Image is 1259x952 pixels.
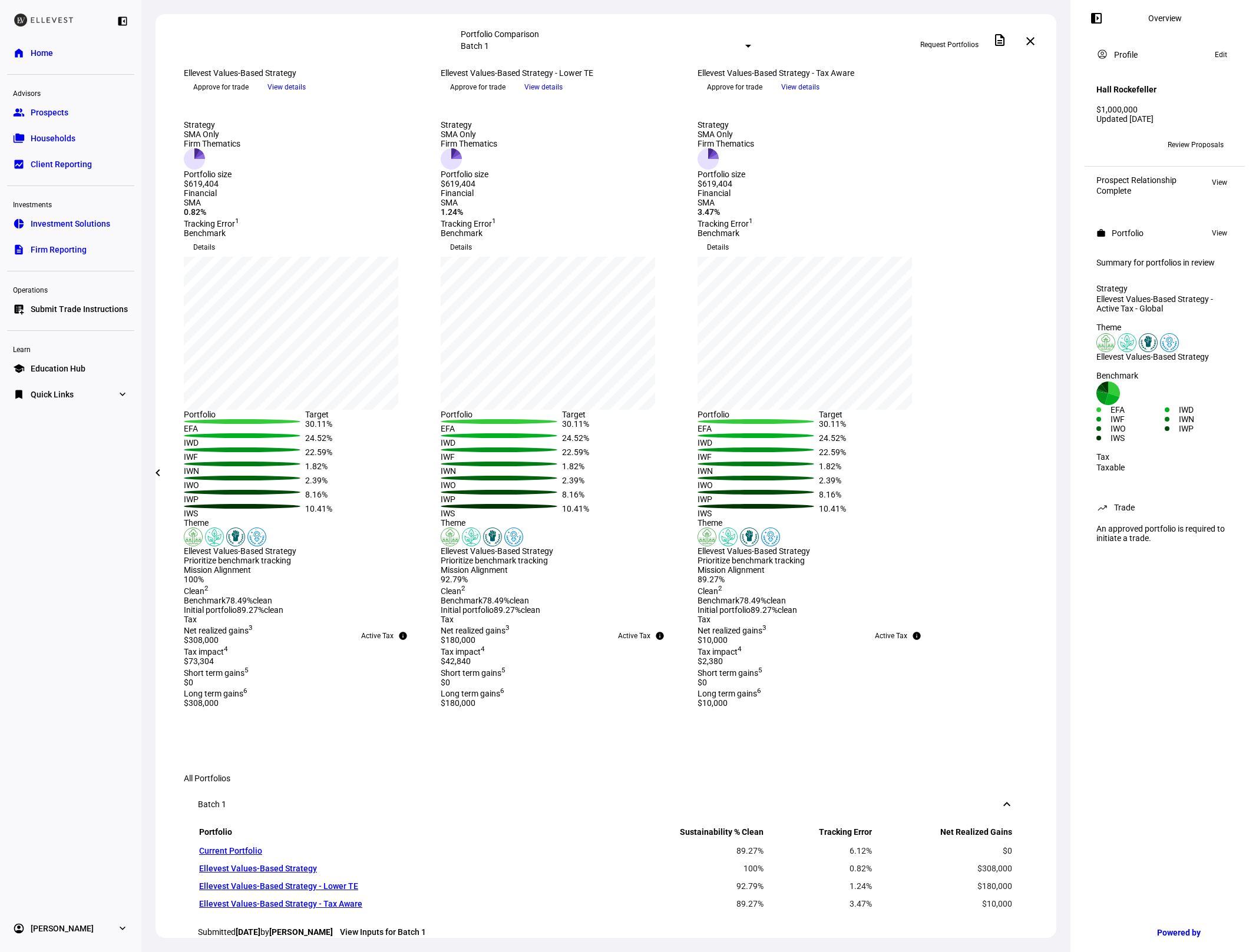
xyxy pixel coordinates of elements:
[7,41,134,65] a: homeHome
[874,827,1013,841] th: Net Realized Gains
[184,219,239,228] span: Tracking Error
[441,575,683,584] div: 92.79%
[698,68,940,78] div: Ellevest Values-Based Strategy - Tax Aware
[698,528,716,546] img: deforestation.colored.svg
[698,139,754,148] div: Firm Thematics
[441,546,683,556] div: Ellevest Values-Based Strategy
[1179,424,1233,433] div: IWP
[1096,258,1233,267] div: Summary for portfolios in review
[243,687,247,695] sup: 6
[205,528,224,546] img: climateChange.colored.svg
[698,452,819,462] div: IWF
[698,219,753,228] span: Tracking Error
[441,556,683,565] div: Prioritize benchmark tracking
[698,509,819,518] div: IWS
[184,615,427,624] div: Tax
[1089,519,1240,548] div: An approved portfolio is required to initiate a trade.
[258,78,315,96] button: View details
[199,827,604,841] th: Portfolio
[441,668,505,678] span: Short term gains
[698,586,722,596] span: Clean
[184,546,427,556] div: Ellevest Values-Based Strategy
[461,41,489,51] mat-select-trigger: Batch 1
[515,78,572,96] button: View details
[1148,14,1182,23] div: Overview
[193,238,215,257] span: Details
[13,244,25,256] eth-mat-symbol: description
[184,466,305,476] div: IWN
[781,78,819,96] span: View details
[441,139,497,148] div: Firm Thematics
[606,860,765,877] td: 100%
[441,698,683,708] div: $180,000
[481,645,485,653] sup: 4
[441,257,655,410] div: chart, 1 series
[606,827,765,841] th: Sustainability % Clean
[698,179,754,188] div: $619,404
[199,899,362,908] a: Ellevest Values-Based Strategy - Tax Aware
[765,842,873,859] td: 6.12%
[31,923,94,934] span: [PERSON_NAME]
[13,158,25,170] eth-mat-symbol: bid_landscape
[698,495,819,504] div: IWP
[819,462,940,476] div: 1.82%
[819,476,940,490] div: 2.39%
[199,864,317,873] a: Ellevest Values-Based Strategy
[1096,105,1233,114] div: $1,000,000
[1215,48,1227,62] span: Edit
[758,666,762,674] sup: 5
[184,647,228,656] span: Tax impact
[184,207,427,217] div: 0.82%
[1096,352,1233,361] div: Ellevest Values-Based Strategy
[911,35,988,54] button: Request Portfolios
[450,238,472,257] span: Details
[1096,333,1115,352] img: deforestation.colored.svg
[751,605,797,615] span: 89.27% clean
[151,466,165,480] mat-icon: chevron_left
[198,800,226,809] div: Batch 1
[13,303,25,315] eth-mat-symbol: list_alt_add
[1158,135,1233,154] button: Review Proposals
[224,645,228,653] sup: 4
[698,565,940,575] div: Mission Alignment
[562,419,683,433] div: 30.11%
[7,127,134,150] a: folder_copyHouseholds
[184,139,240,148] div: Firm Thematics
[441,170,497,179] div: Portfolio size
[31,47,53,59] span: Home
[698,410,819,419] div: Portfolio
[235,217,239,225] sup: 1
[1168,135,1224,154] span: Review Proposals
[441,495,562,504] div: IWP
[13,47,25,59] eth-mat-symbol: home
[993,33,1007,47] mat-icon: description
[184,257,398,410] div: chart, 1 series
[184,575,427,584] div: 100%
[7,84,134,101] div: Advisors
[698,546,940,556] div: Ellevest Values-Based Strategy
[184,689,247,698] span: Long term gains
[606,878,765,894] td: 92.79%
[193,78,249,97] span: Approve for trade
[765,878,873,894] td: 1.24%
[117,15,128,27] eth-mat-symbol: left_panel_close
[698,257,912,410] div: chart, 1 series
[698,518,940,528] div: Theme
[441,656,683,666] div: $42,840
[1023,34,1037,48] mat-icon: close
[819,410,940,419] div: Target
[757,687,761,695] sup: 6
[204,584,209,592] sup: 2
[698,575,940,584] div: 89.27%
[1111,433,1165,443] div: IWS
[494,605,540,615] span: 89.27% clean
[184,78,258,97] button: Approve for trade
[305,433,427,447] div: 24.52%
[441,198,683,207] div: SMA
[184,438,305,447] div: IWD
[13,107,25,118] eth-mat-symbol: group
[739,596,786,605] span: 78.49% clean
[698,647,742,656] span: Tax impact
[184,605,237,615] span: Initial portfolio
[1151,921,1241,943] a: Powered by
